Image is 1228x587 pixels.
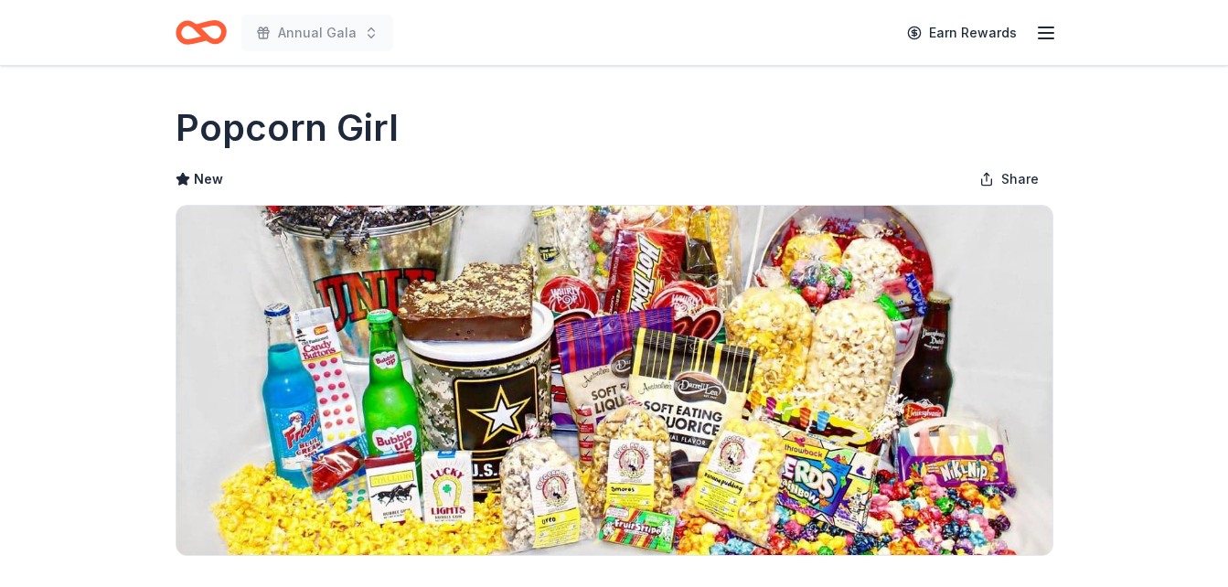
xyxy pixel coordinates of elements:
a: Earn Rewards [896,16,1028,49]
button: Annual Gala [241,15,393,51]
h1: Popcorn Girl [176,102,399,154]
img: Image for Popcorn Girl [176,206,1052,555]
button: Share [965,161,1053,197]
span: Share [1001,168,1039,190]
a: Home [176,11,227,54]
span: Annual Gala [278,22,357,44]
span: New [194,168,223,190]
